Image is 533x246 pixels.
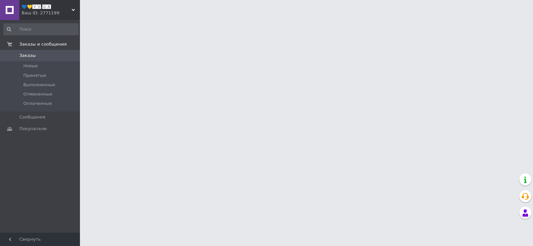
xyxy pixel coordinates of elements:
[19,114,45,120] span: Сообщения
[19,53,36,59] span: Заказы
[23,101,52,107] span: Оплаченные
[19,41,67,47] span: Заказы и сообщения
[23,63,38,69] span: Новые
[23,82,55,88] span: Выполненные
[23,91,52,97] span: Отмененные
[23,73,46,79] span: Принятые
[22,4,72,10] span: 💙💛🆅🆅.🆄🅰
[19,126,47,132] span: Покупатели
[22,10,80,16] div: Ваш ID: 2771199
[3,23,79,35] input: Поиск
